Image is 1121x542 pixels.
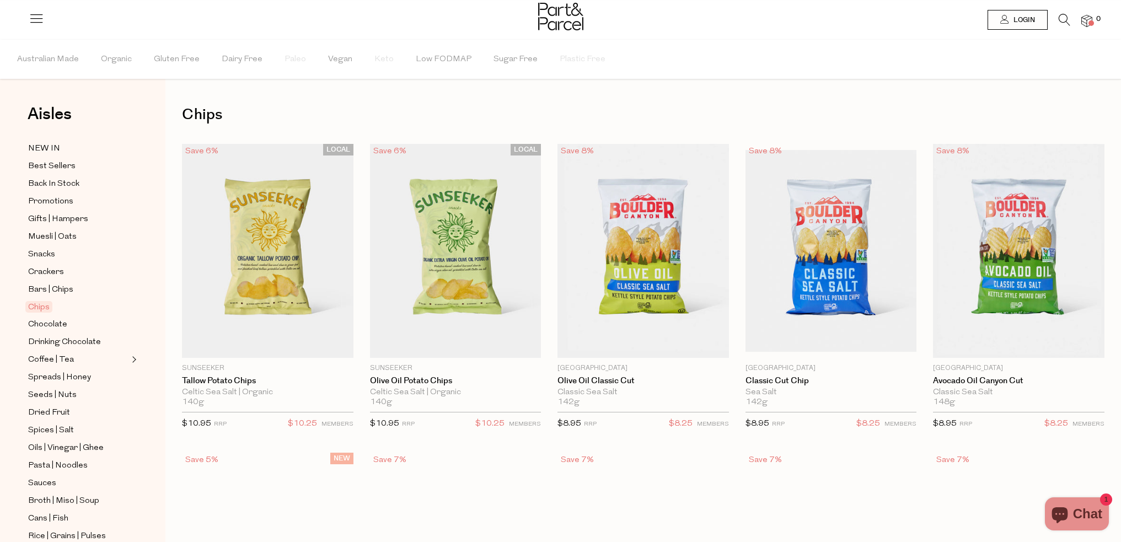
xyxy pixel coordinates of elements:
span: $10.95 [370,420,399,428]
span: Chocolate [28,318,67,331]
a: Dried Fruit [28,406,128,420]
img: Olive Oil Classic Cut [557,144,729,358]
a: Gifts | Hampers [28,212,128,226]
div: Save 7% [557,453,597,468]
a: Chocolate [28,318,128,331]
span: Gifts | Hampers [28,213,88,226]
span: LOCAL [511,144,541,155]
a: Spreads | Honey [28,371,128,384]
small: RRP [959,421,972,427]
span: 0 [1093,14,1103,24]
span: $10.25 [475,417,505,431]
small: MEMBERS [697,421,729,427]
span: 142g [745,398,768,407]
p: Sunseeker [182,363,353,373]
a: Pasta | Noodles [28,459,128,473]
div: Classic Sea Salt [557,388,729,398]
span: NEW IN [28,142,60,155]
span: Back In Stock [28,178,79,191]
span: Pasta | Noodles [28,459,88,473]
div: Save 6% [370,144,410,159]
div: Celtic Sea Salt | Organic [370,388,541,398]
p: [GEOGRAPHIC_DATA] [745,363,917,373]
span: Keto [374,40,394,79]
span: 140g [370,398,392,407]
span: Drinking Chocolate [28,336,101,349]
p: Sunseeker [370,363,541,373]
span: Vegan [328,40,352,79]
span: 140g [182,398,204,407]
a: Aisles [28,106,72,133]
span: $8.25 [669,417,693,431]
div: Save 8% [745,144,785,159]
span: Organic [101,40,132,79]
a: Tallow Potato Chips [182,376,353,386]
small: RRP [584,421,597,427]
small: RRP [772,421,785,427]
small: RRP [214,421,227,427]
p: [GEOGRAPHIC_DATA] [557,363,729,373]
img: Classic Cut Chip [745,150,917,352]
span: Plastic Free [560,40,605,79]
span: Broth | Miso | Soup [28,495,99,508]
a: Best Sellers [28,159,128,173]
span: 148g [933,398,955,407]
span: NEW [330,453,353,464]
span: $10.25 [288,417,317,431]
img: Tallow Potato Chips [182,144,353,358]
small: MEMBERS [884,421,916,427]
a: Spices | Salt [28,423,128,437]
a: Promotions [28,195,128,208]
div: Save 6% [182,144,222,159]
div: Sea Salt [745,388,917,398]
a: Snacks [28,248,128,261]
div: Save 7% [745,453,785,468]
a: 0 [1081,15,1092,26]
a: Oils | Vinegar | Ghee [28,441,128,455]
div: Classic Sea Salt [933,388,1104,398]
span: $8.25 [1044,417,1068,431]
span: $8.95 [933,420,957,428]
a: Login [988,10,1048,30]
span: 142g [557,398,580,407]
span: Snacks [28,248,55,261]
div: Save 8% [557,144,597,159]
a: Avocado Oil Canyon Cut [933,376,1104,386]
div: Save 8% [933,144,973,159]
h1: Chips [182,102,1104,127]
span: Chips [25,301,52,313]
small: RRP [402,421,415,427]
a: Cans | Fish [28,512,128,525]
span: Sugar Free [494,40,538,79]
a: Olive Oil Classic Cut [557,376,729,386]
a: Broth | Miso | Soup [28,494,128,508]
span: $8.95 [557,420,581,428]
span: $10.95 [182,420,211,428]
inbox-online-store-chat: Shopify online store chat [1042,497,1112,533]
a: Bars | Chips [28,283,128,297]
small: MEMBERS [1072,421,1104,427]
span: Coffee | Tea [28,353,74,367]
button: Expand/Collapse Coffee | Tea [129,353,137,366]
a: Chips [28,300,128,314]
a: NEW IN [28,142,128,155]
a: Olive Oil Potato Chips [370,376,541,386]
small: MEMBERS [321,421,353,427]
img: Part&Parcel [538,3,583,30]
small: MEMBERS [509,421,541,427]
span: Cans | Fish [28,512,68,525]
p: [GEOGRAPHIC_DATA] [933,363,1104,373]
span: Login [1011,15,1035,25]
span: Spreads | Honey [28,371,91,384]
img: Avocado Oil Canyon Cut [933,144,1104,358]
span: Paleo [285,40,306,79]
a: Coffee | Tea [28,353,128,367]
a: Seeds | Nuts [28,388,128,402]
a: Muesli | Oats [28,230,128,244]
span: Crackers [28,266,64,279]
span: $8.95 [745,420,769,428]
span: Best Sellers [28,160,76,173]
span: Spices | Salt [28,424,74,437]
img: Olive Oil Potato Chips [370,144,541,358]
span: Aisles [28,102,72,126]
